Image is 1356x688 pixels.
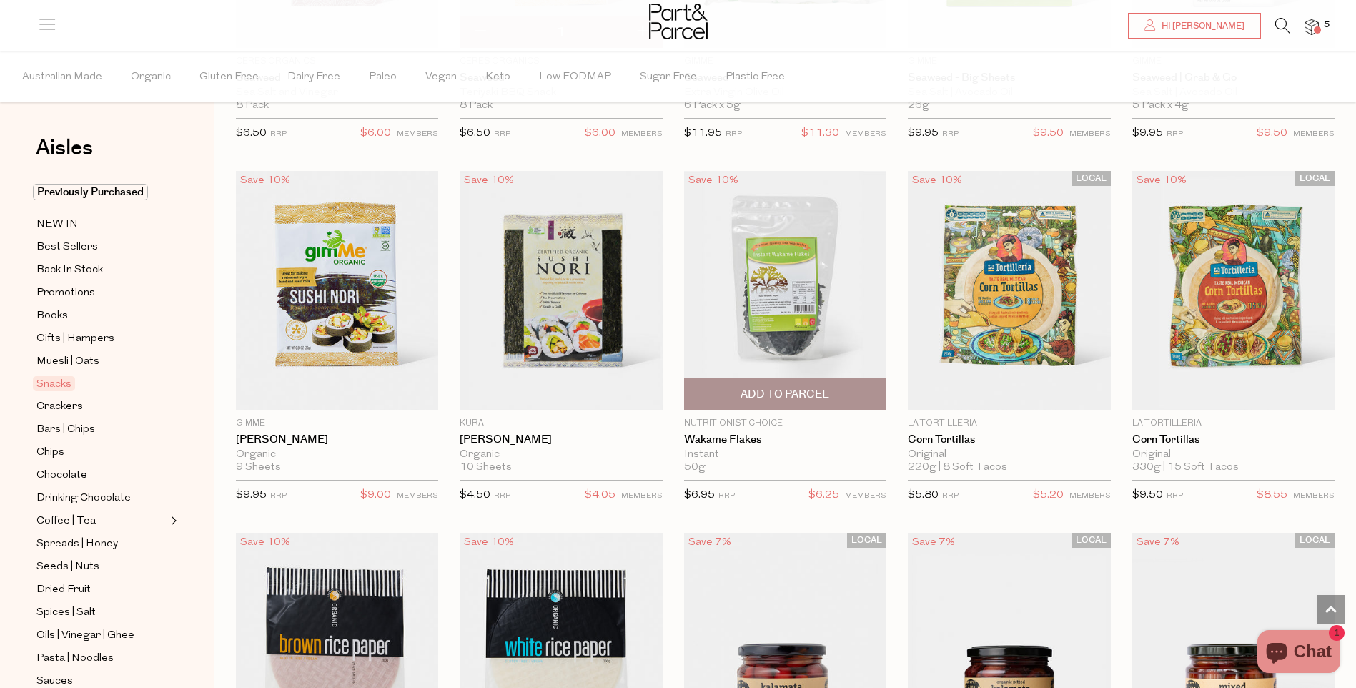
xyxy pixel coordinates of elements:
span: 220g | 8 Soft Tacos [908,461,1007,474]
img: Sushi Nori [236,171,438,411]
div: Save 10% [684,171,743,190]
small: MEMBERS [845,130,886,138]
a: 5 [1305,19,1319,34]
span: Gluten Free [199,52,259,102]
a: Hi [PERSON_NAME] [1128,13,1261,39]
img: Corn Tortillas [908,171,1110,411]
div: Original [1132,448,1335,461]
a: Promotions [36,284,167,302]
span: Best Sellers [36,239,98,256]
span: Add To Parcel [741,387,829,402]
span: Coffee | Tea [36,513,96,530]
img: Sushi Nori [460,171,662,411]
a: Coffee | Tea [36,512,167,530]
small: RRP [1167,130,1183,138]
span: $6.50 [460,128,490,139]
button: Expand/Collapse Coffee | Tea [167,512,177,529]
span: $9.95 [1132,128,1163,139]
a: Aisles [36,137,93,173]
span: Seeds | Nuts [36,559,99,576]
img: Corn Tortillas [1132,171,1335,411]
a: Wakame Flakes [684,433,886,446]
div: Save 10% [460,533,518,552]
span: $9.95 [236,490,267,501]
small: MEMBERS [1293,130,1335,138]
span: $9.50 [1033,124,1064,143]
small: MEMBERS [1069,130,1111,138]
span: $6.00 [360,124,391,143]
span: LOCAL [1295,171,1335,186]
span: Aisles [36,132,93,164]
span: 26g [908,99,929,112]
span: LOCAL [1072,171,1111,186]
a: Spices | Salt [36,604,167,621]
div: Original [908,448,1110,461]
a: Corn Tortillas [1132,433,1335,446]
span: Low FODMAP [539,52,611,102]
a: Dried Fruit [36,581,167,599]
span: 5 Pack x 4g [1132,99,1189,112]
a: [PERSON_NAME] [460,433,662,446]
span: Back In Stock [36,262,103,279]
a: Snacks [36,375,167,393]
small: RRP [270,130,287,138]
a: NEW IN [36,215,167,233]
div: Save 10% [460,171,518,190]
span: LOCAL [1295,533,1335,548]
img: Wakame Flakes [684,171,886,411]
span: $11.95 [684,128,722,139]
div: Save 10% [1132,171,1191,190]
span: Bars | Chips [36,421,95,438]
span: $6.00 [585,124,615,143]
a: Oils | Vinegar | Ghee [36,626,167,644]
small: RRP [942,130,959,138]
span: $5.80 [908,490,939,501]
span: 8 Pack [236,99,269,112]
a: Back In Stock [36,261,167,279]
span: Crackers [36,398,83,416]
p: Nutritionist Choice [684,417,886,430]
small: RRP [942,492,959,500]
span: Muesli | Oats [36,353,99,370]
span: 330g | 15 Soft Tacos [1132,461,1239,474]
span: Spices | Salt [36,604,96,621]
small: MEMBERS [845,492,886,500]
small: RRP [1167,492,1183,500]
span: $9.95 [908,128,939,139]
a: Gifts | Hampers [36,330,167,348]
div: Save 10% [908,171,966,190]
span: 9 Sheets [236,461,281,474]
small: RRP [494,492,510,500]
span: Pasta | Noodles [36,650,114,667]
p: Gimme [236,417,438,430]
small: RRP [494,130,510,138]
span: Spreads | Honey [36,536,118,553]
div: Organic [236,448,438,461]
span: $4.05 [585,486,615,505]
div: Save 10% [236,533,295,552]
span: Dried Fruit [36,581,91,599]
a: Crackers [36,398,167,416]
span: $11.30 [801,124,839,143]
span: Drinking Chocolate [36,490,131,507]
span: Oils | Vinegar | Ghee [36,627,134,644]
span: Snacks [33,376,75,391]
p: La Tortilleria [908,417,1110,430]
a: Seeds | Nuts [36,558,167,576]
small: RRP [726,130,742,138]
span: Chips [36,444,64,461]
span: Dairy Free [287,52,340,102]
a: Pasta | Noodles [36,649,167,667]
a: Books [36,307,167,325]
span: $6.25 [808,486,839,505]
span: Paleo [369,52,397,102]
span: $6.95 [684,490,715,501]
span: 5 [1320,19,1333,31]
div: Save 7% [1132,533,1184,552]
div: Instant [684,448,886,461]
span: $9.00 [360,486,391,505]
span: Australian Made [22,52,102,102]
div: Save 7% [908,533,959,552]
span: $8.55 [1257,486,1287,505]
div: Save 7% [684,533,736,552]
